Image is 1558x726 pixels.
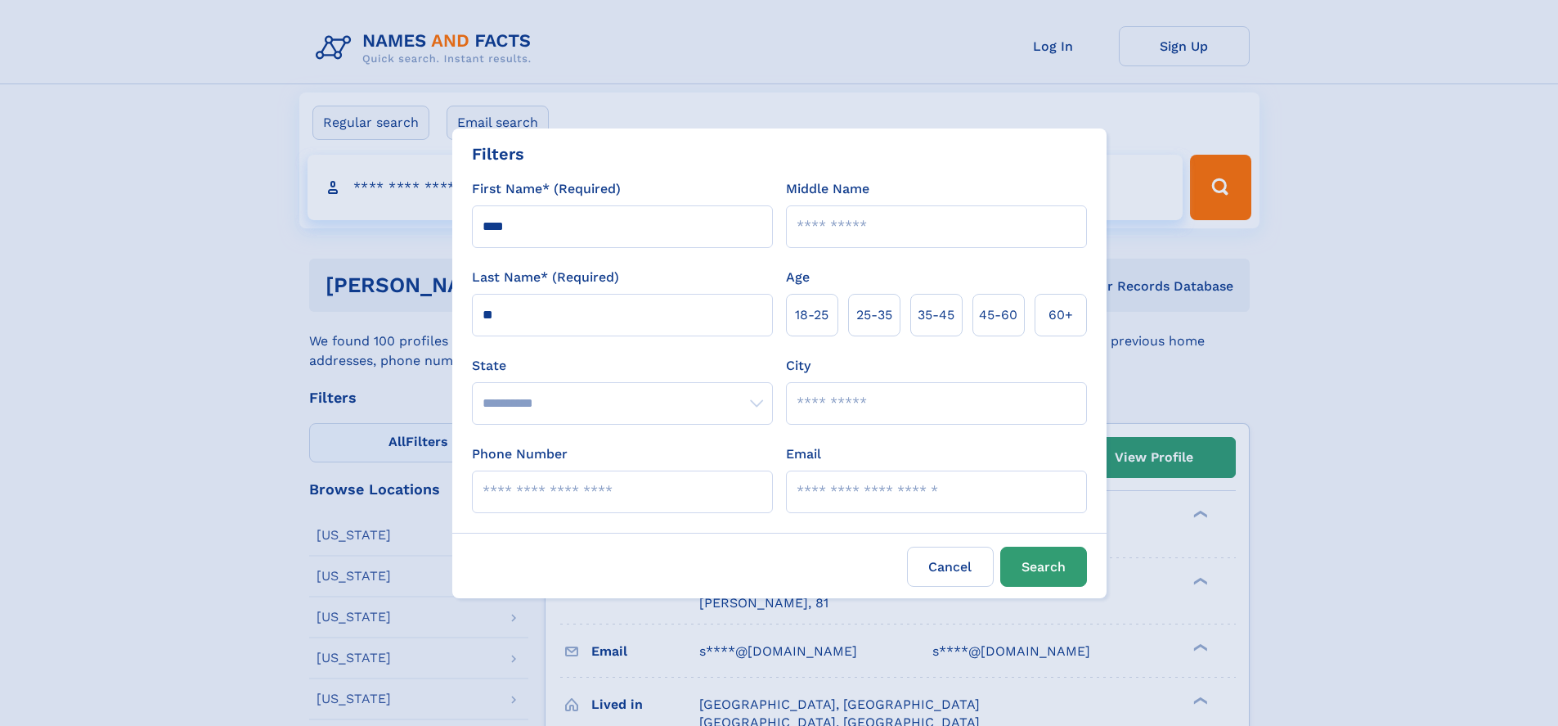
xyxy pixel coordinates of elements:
[472,444,568,464] label: Phone Number
[472,179,621,199] label: First Name* (Required)
[795,305,828,325] span: 18‑25
[786,268,810,287] label: Age
[979,305,1017,325] span: 45‑60
[472,268,619,287] label: Last Name* (Required)
[918,305,954,325] span: 35‑45
[472,142,524,166] div: Filters
[786,356,810,376] label: City
[907,547,994,587] label: Cancel
[472,356,773,376] label: State
[1000,547,1087,587] button: Search
[786,444,821,464] label: Email
[1048,305,1073,325] span: 60+
[856,305,892,325] span: 25‑35
[786,179,869,199] label: Middle Name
